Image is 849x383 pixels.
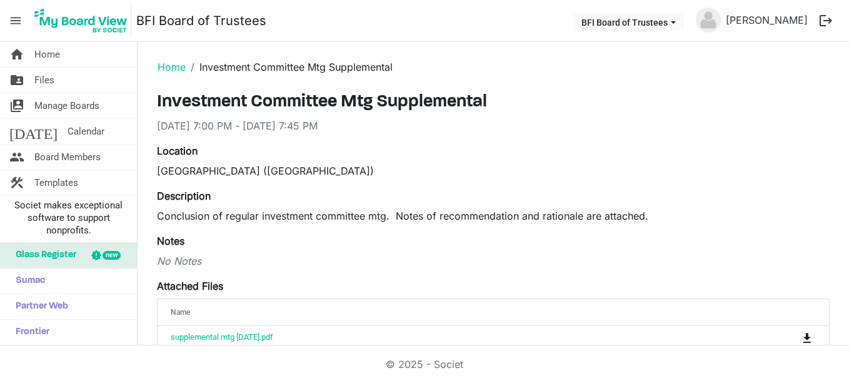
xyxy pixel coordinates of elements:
span: Societ makes exceptional software to support nonprofits. [6,199,131,237]
span: Name [171,308,190,317]
span: Frontier [9,320,49,345]
label: Attached Files [157,278,223,294]
img: no-profile-picture.svg [696,8,721,33]
span: Board Members [34,145,101,170]
div: [GEOGRAPHIC_DATA] ([GEOGRAPHIC_DATA]) [157,163,830,178]
span: switch_account [9,93,24,118]
button: logout [813,8,839,34]
span: Calendar [68,119,104,144]
a: [PERSON_NAME] [721,8,813,33]
span: home [9,42,24,67]
div: [DATE] 7:00 PM - [DATE] 7:45 PM [157,118,830,133]
button: Download [798,329,816,346]
label: Location [157,143,198,158]
a: Home [158,61,186,73]
button: BFI Board of Trustees dropdownbutton [573,13,684,31]
a: supplemental mtg [DATE].pdf [171,332,273,342]
label: Notes [157,233,184,248]
span: Glass Register [9,243,76,268]
span: Partner Web [9,294,68,319]
div: new [103,251,121,260]
label: Description [157,188,211,203]
span: menu [4,9,28,33]
li: Investment Committee Mtg Supplemental [186,59,393,74]
td: supplemental mtg 25 sep 2025.pdf is template cell column header Name [158,326,751,349]
span: [DATE] [9,119,58,144]
span: Home [34,42,60,67]
a: My Board View Logo [31,5,136,36]
span: folder_shared [9,68,24,93]
a: BFI Board of Trustees [136,8,266,33]
span: Sumac [9,268,45,294]
span: Files [34,68,54,93]
span: Manage Boards [34,93,99,118]
p: Conclusion of regular investment committee mtg. Notes of recommendation and rationale are attached. [157,208,830,223]
span: construction [9,170,24,195]
span: people [9,145,24,170]
div: No Notes [157,253,830,268]
span: Templates [34,170,78,195]
td: is Command column column header [751,326,829,349]
img: My Board View Logo [31,5,131,36]
a: © 2025 - Societ [386,358,463,370]
h3: Investment Committee Mtg Supplemental [157,92,830,113]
